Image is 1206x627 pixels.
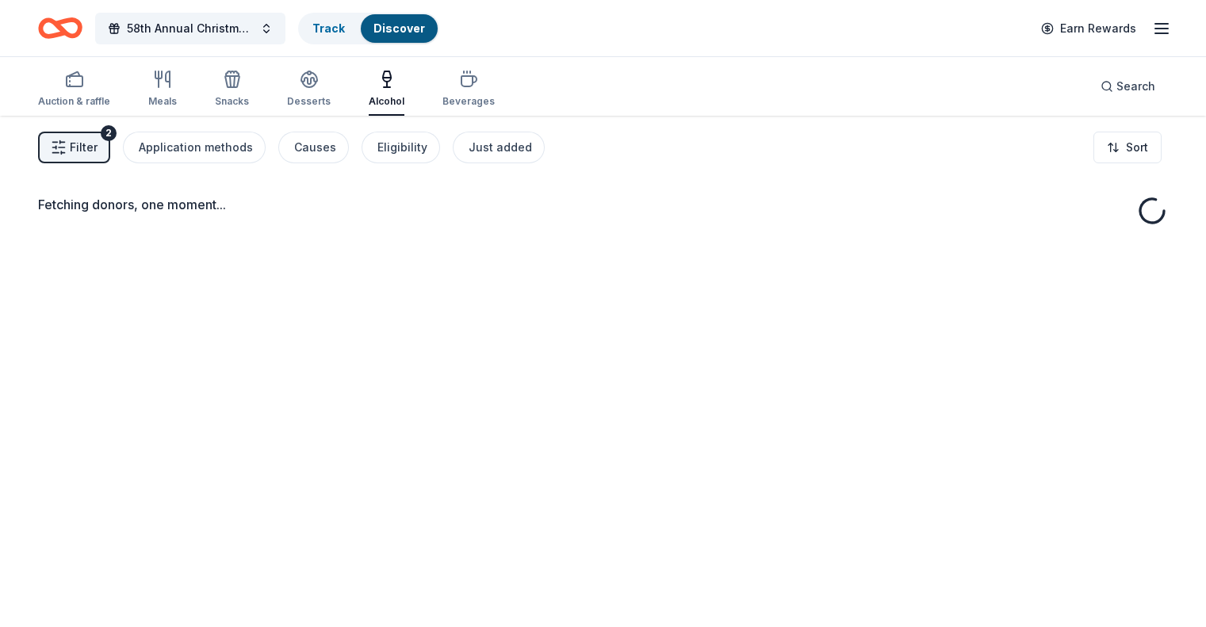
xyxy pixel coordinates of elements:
[38,63,110,116] button: Auction & raffle
[123,132,266,163] button: Application methods
[298,13,439,44] button: TrackDiscover
[312,21,345,35] a: Track
[95,13,285,44] button: 58th Annual Christmas tree Brunch
[442,63,495,116] button: Beverages
[101,125,117,141] div: 2
[38,195,1168,214] div: Fetching donors, one moment...
[377,138,427,157] div: Eligibility
[369,95,404,108] div: Alcohol
[453,132,545,163] button: Just added
[294,138,336,157] div: Causes
[148,95,177,108] div: Meals
[1088,71,1168,102] button: Search
[373,21,425,35] a: Discover
[38,95,110,108] div: Auction & raffle
[1032,14,1146,43] a: Earn Rewards
[215,63,249,116] button: Snacks
[38,10,82,47] a: Home
[1093,132,1162,163] button: Sort
[148,63,177,116] button: Meals
[442,95,495,108] div: Beverages
[127,19,254,38] span: 58th Annual Christmas tree Brunch
[469,138,532,157] div: Just added
[369,63,404,116] button: Alcohol
[1126,138,1148,157] span: Sort
[139,138,253,157] div: Application methods
[38,132,110,163] button: Filter2
[278,132,349,163] button: Causes
[1116,77,1155,96] span: Search
[287,95,331,108] div: Desserts
[287,63,331,116] button: Desserts
[362,132,440,163] button: Eligibility
[70,138,98,157] span: Filter
[215,95,249,108] div: Snacks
